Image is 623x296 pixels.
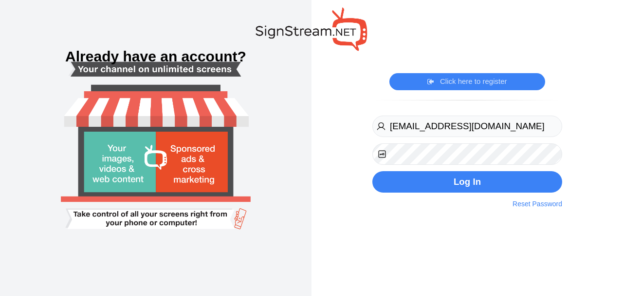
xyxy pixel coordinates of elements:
h3: Already have an account? [10,49,302,64]
a: Click here to register [427,77,507,86]
button: Log In [372,171,562,193]
iframe: Chat Widget [574,249,623,296]
img: SignStream.NET [256,7,367,51]
img: Smart tv login [39,18,273,278]
a: Reset Password [513,199,562,209]
input: Username [372,116,562,138]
